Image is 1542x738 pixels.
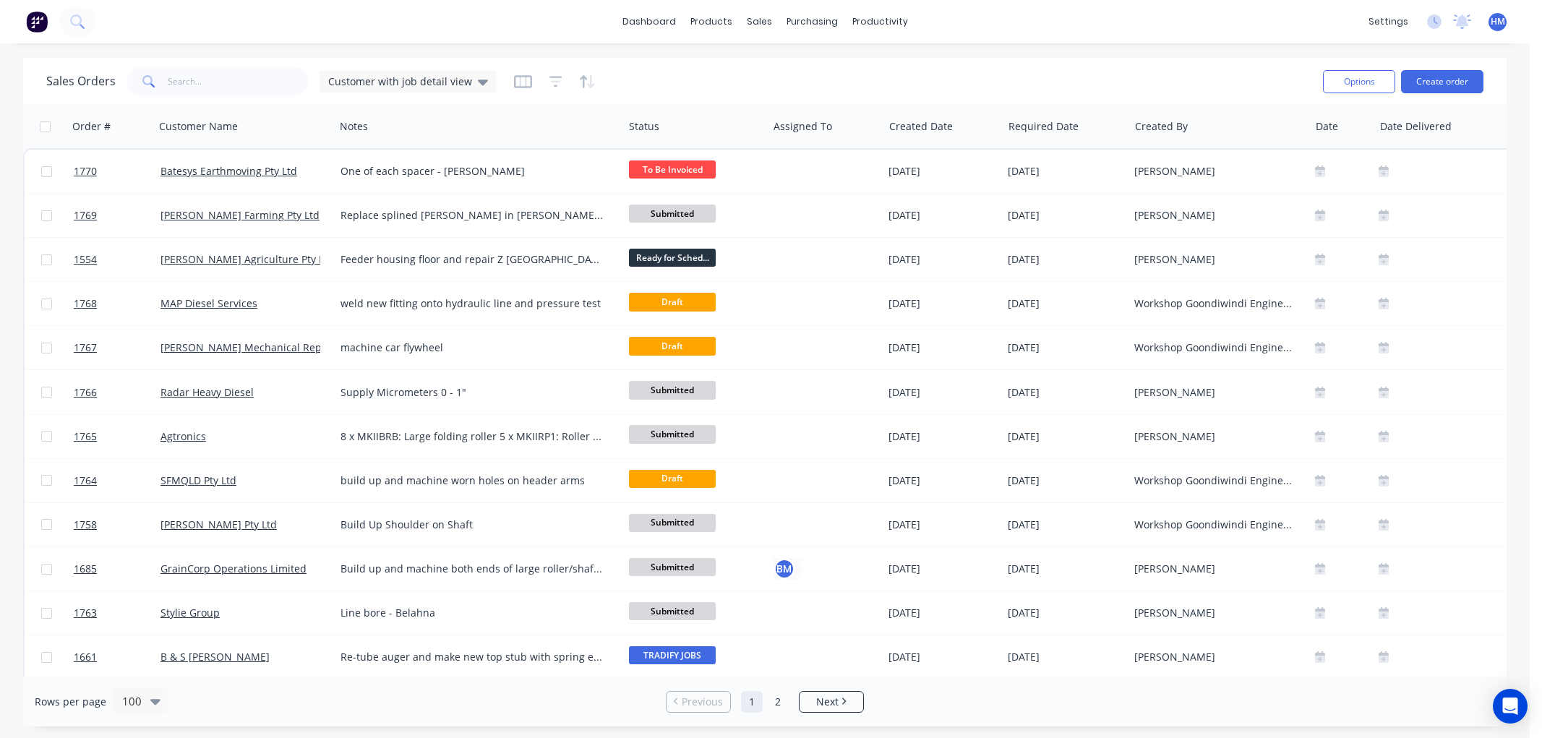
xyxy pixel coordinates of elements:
[74,252,97,267] span: 1554
[800,695,863,709] a: Next page
[1491,15,1505,28] span: HM
[340,296,604,311] div: weld new fitting onto hydraulic line and pressure test
[340,518,604,532] div: Build Up Shoulder on Shaft
[779,11,845,33] div: purchasing
[74,415,160,458] a: 1765
[1134,606,1295,620] div: [PERSON_NAME]
[888,340,996,355] div: [DATE]
[1361,11,1415,33] div: settings
[615,11,683,33] a: dashboard
[1008,340,1123,355] div: [DATE]
[888,252,996,267] div: [DATE]
[160,473,236,487] a: SFMQLD Pty Ltd
[74,518,97,532] span: 1758
[1380,119,1452,134] div: Date Delivered
[1134,296,1295,311] div: Workshop Goondiwindi Engineering
[629,337,716,355] span: Draft
[1008,119,1079,134] div: Required Date
[1008,650,1123,664] div: [DATE]
[888,518,996,532] div: [DATE]
[160,208,320,222] a: [PERSON_NAME] Farming Pty Ltd
[888,606,996,620] div: [DATE]
[888,164,996,179] div: [DATE]
[160,429,206,443] a: Agtronics
[160,296,257,310] a: MAP Diesel Services
[888,473,996,488] div: [DATE]
[74,385,97,400] span: 1766
[629,646,716,664] span: TRADIFY JOBS
[74,650,97,664] span: 1661
[340,473,604,488] div: build up and machine worn holes on header arms
[160,518,277,531] a: [PERSON_NAME] Pty Ltd
[74,635,160,679] a: 1661
[74,340,97,355] span: 1767
[1008,164,1123,179] div: [DATE]
[160,385,254,399] a: Radar Heavy Diesel
[160,252,334,266] a: [PERSON_NAME] Agriculture Pty Ltd
[340,164,604,179] div: One of each spacer - [PERSON_NAME]
[74,194,160,237] a: 1769
[74,503,160,546] a: 1758
[74,562,97,576] span: 1685
[667,695,730,709] a: Previous page
[72,119,111,134] div: Order #
[888,208,996,223] div: [DATE]
[1134,650,1295,664] div: [PERSON_NAME]
[888,650,996,664] div: [DATE]
[1134,518,1295,532] div: Workshop Goondiwindi Engineering
[774,558,795,580] button: BM
[74,591,160,635] a: 1763
[74,429,97,444] span: 1765
[629,425,716,443] span: Submitted
[1134,252,1295,267] div: [PERSON_NAME]
[767,691,789,713] a: Page 2
[74,282,160,325] a: 1768
[160,164,297,178] a: Batesys Earthmoving Pty Ltd
[1135,119,1188,134] div: Created By
[888,296,996,311] div: [DATE]
[74,371,160,414] a: 1766
[1134,562,1295,576] div: [PERSON_NAME]
[74,459,160,502] a: 1764
[74,547,160,591] a: 1685
[1316,119,1338,134] div: Date
[683,11,740,33] div: products
[629,514,716,532] span: Submitted
[1134,473,1295,488] div: Workshop Goondiwindi Engineering
[629,249,716,267] span: Ready for Sched...
[328,74,472,89] span: Customer with job detail view
[1008,562,1123,576] div: [DATE]
[1493,689,1528,724] div: Open Intercom Messenger
[888,385,996,400] div: [DATE]
[160,606,220,619] a: Stylie Group
[340,385,604,400] div: Supply Micrometers 0 - 1"
[889,119,953,134] div: Created Date
[629,470,716,488] span: Draft
[74,150,160,193] a: 1770
[74,296,97,311] span: 1768
[682,695,723,709] span: Previous
[168,67,309,96] input: Search...
[1323,70,1395,93] button: Options
[35,695,106,709] span: Rows per page
[340,562,604,576] div: Build up and machine both ends of large roller/shaft (80mm)
[1008,473,1123,488] div: [DATE]
[340,208,604,223] div: Replace splined [PERSON_NAME] in [PERSON_NAME] end Spline provided by [PERSON_NAME]
[160,650,270,664] a: B & S [PERSON_NAME]
[741,691,763,713] a: Page 1 is your current page
[340,252,604,267] div: Feeder housing floor and repair Z [GEOGRAPHIC_DATA]
[1134,164,1295,179] div: [PERSON_NAME]
[1134,429,1295,444] div: [PERSON_NAME]
[1134,385,1295,400] div: [PERSON_NAME]
[74,606,97,620] span: 1763
[340,429,604,444] div: 8 x MKIIBRB: Large folding roller 5 x MKIIRP1: Roller pin (Clevis Pin)
[46,74,116,88] h1: Sales Orders
[160,562,307,575] a: GrainCorp Operations Limited
[629,602,716,620] span: Submitted
[74,164,97,179] span: 1770
[629,119,659,134] div: Status
[26,11,48,33] img: Factory
[340,606,604,620] div: Line bore - Belahna
[629,205,716,223] span: Submitted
